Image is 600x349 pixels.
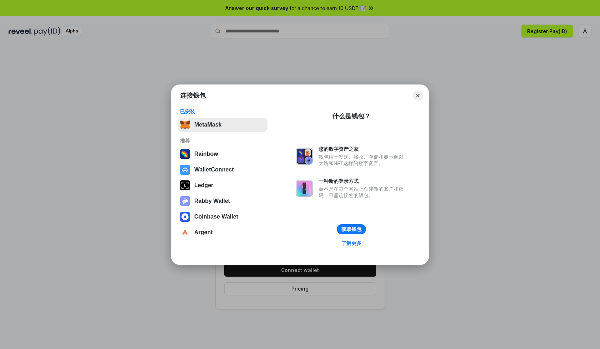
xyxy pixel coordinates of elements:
[319,146,407,152] div: 您的数字资产之家
[178,210,267,224] button: Coinbase Wallet
[413,91,423,101] button: Close
[337,238,366,248] a: 了解更多
[178,225,267,240] button: Argent
[180,212,190,222] img: svg+xml,%3Csvg%20width%3D%2228%22%20height%3D%2228%22%20viewBox%3D%220%200%2028%2028%22%20fill%3D...
[341,240,361,246] div: 了解更多
[194,122,221,128] div: MetaMask
[178,178,267,193] button: Ledger
[194,166,234,173] div: WalletConnect
[319,178,407,184] div: 一种新的登录方式
[180,165,190,175] img: svg+xml,%3Csvg%20width%3D%2228%22%20height%3D%2228%22%20viewBox%3D%220%200%2028%2028%22%20fill%3D...
[341,226,361,232] div: 获取钱包
[296,180,313,197] img: svg+xml,%3Csvg%20xmlns%3D%22http%3A%2F%2Fwww.w3.org%2F2000%2Fsvg%22%20fill%3D%22none%22%20viewBox...
[178,194,267,208] button: Rabby Wallet
[332,112,371,120] div: 什么是钱包？
[180,120,190,130] img: svg+xml,%3Csvg%20fill%3D%22none%22%20height%3D%2233%22%20viewBox%3D%220%200%2035%2033%22%20width%...
[180,227,190,237] img: svg+xml,%3Csvg%20width%3D%2228%22%20height%3D%2228%22%20viewBox%3D%220%200%2028%2028%22%20fill%3D...
[337,224,366,234] button: 获取钱包
[180,91,206,100] h1: 连接钱包
[178,163,267,177] button: WalletConnect
[180,108,265,115] div: 已安装
[319,154,407,166] div: 钱包用于发送、接收、存储和显示像以太坊和NFT这样的数字资产。
[194,198,230,204] div: Rabby Wallet
[194,229,213,236] div: Argent
[194,182,213,189] div: Ledger
[178,118,267,132] button: MetaMask
[180,138,265,144] div: 推荐
[180,196,190,206] img: svg+xml,%3Csvg%20xmlns%3D%22http%3A%2F%2Fwww.w3.org%2F2000%2Fsvg%22%20fill%3D%22none%22%20viewBox...
[180,149,190,159] img: svg+xml,%3Csvg%20width%3D%22120%22%20height%3D%22120%22%20viewBox%3D%220%200%20120%20120%22%20fil...
[296,148,313,165] img: svg+xml,%3Csvg%20xmlns%3D%22http%3A%2F%2Fwww.w3.org%2F2000%2Fsvg%22%20fill%3D%22none%22%20viewBox...
[194,151,218,157] div: Rainbow
[178,147,267,161] button: Rainbow
[319,186,407,199] div: 而不是在每个网站上创建新的账户和密码，只需连接您的钱包。
[194,214,238,220] div: Coinbase Wallet
[180,180,190,190] img: svg+xml,%3Csvg%20xmlns%3D%22http%3A%2F%2Fwww.w3.org%2F2000%2Fsvg%22%20width%3D%2228%22%20height%3...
